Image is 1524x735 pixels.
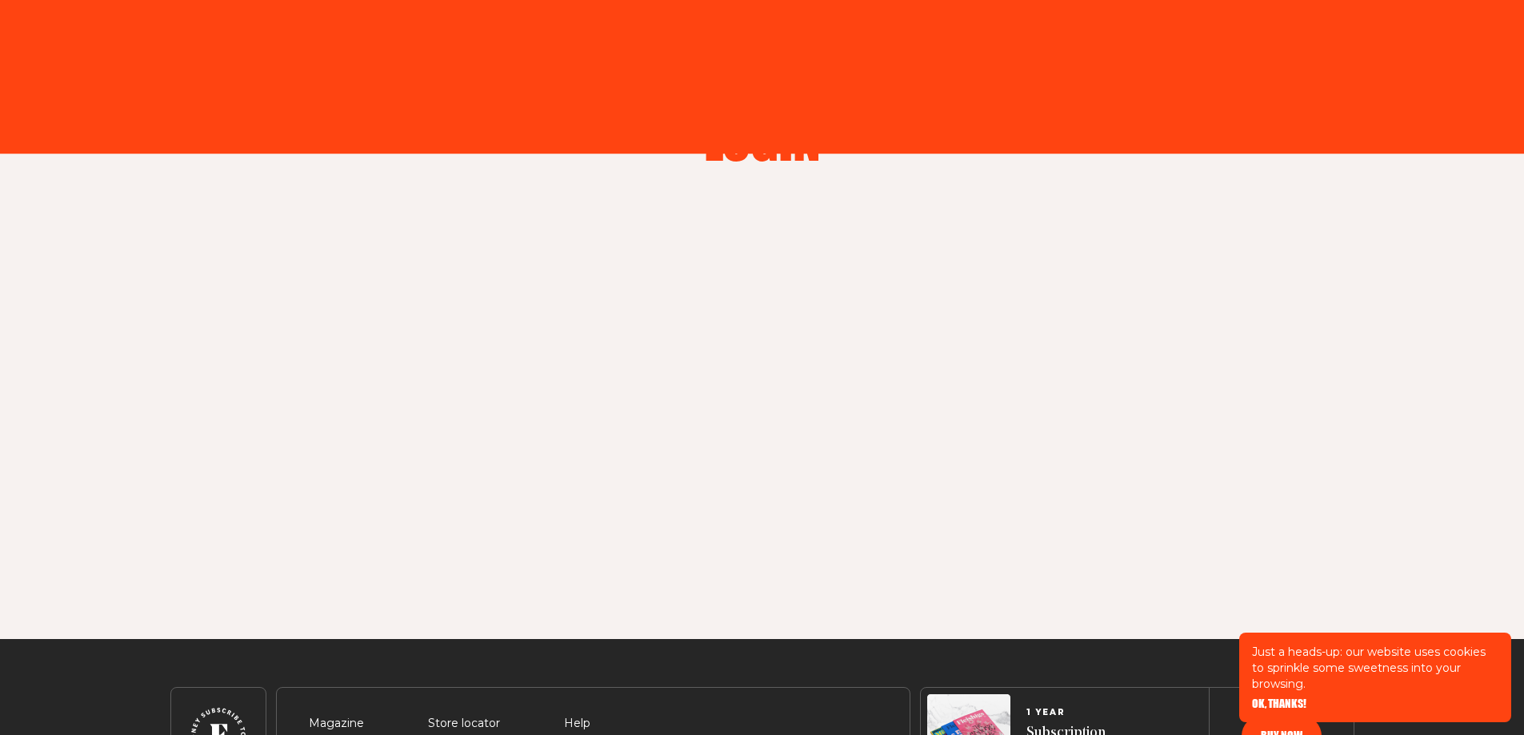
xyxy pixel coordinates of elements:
[564,716,590,730] a: Help
[1252,698,1306,709] button: OK, THANKS!
[428,716,500,730] a: Store locator
[558,114,967,165] h2: Login
[428,714,500,733] span: Store locator
[309,716,364,730] a: Magazine
[1026,708,1106,717] span: 1 YEAR
[1252,644,1498,692] p: Just a heads-up: our website uses cookies to sprinkle some sweetness into your browsing.
[309,714,364,733] span: Magazine
[564,714,590,733] span: Help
